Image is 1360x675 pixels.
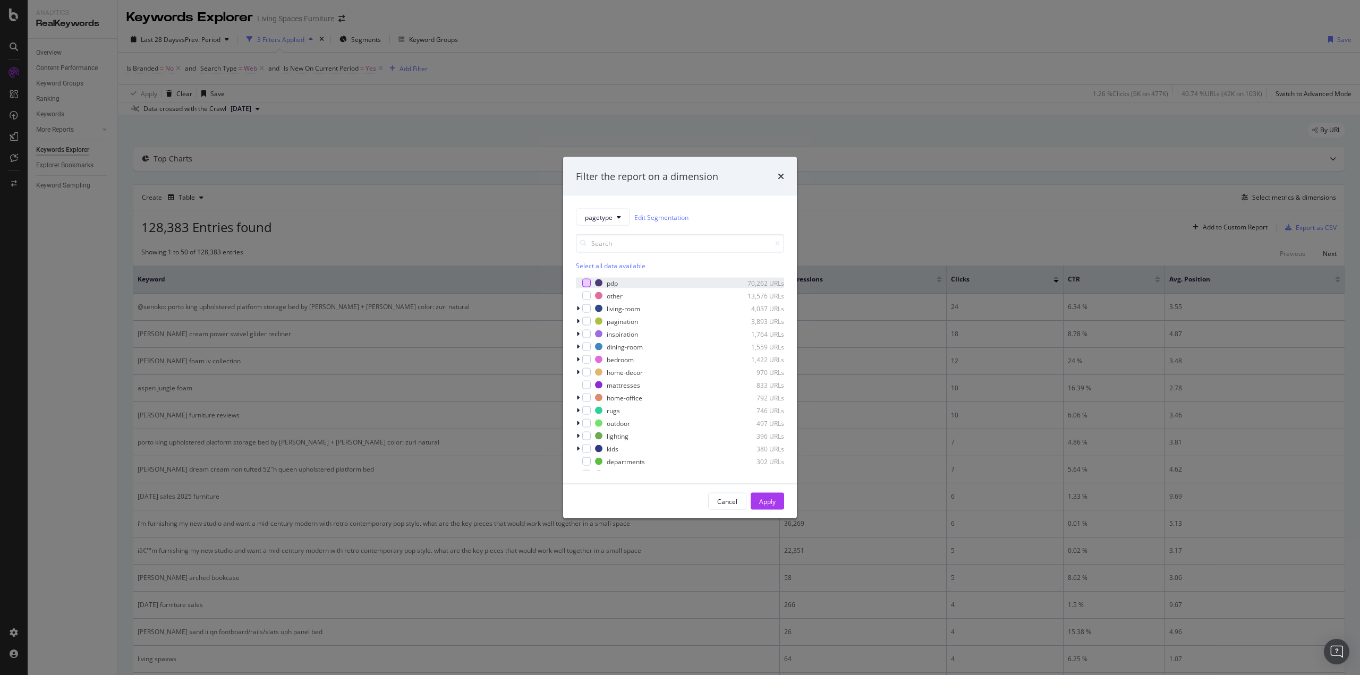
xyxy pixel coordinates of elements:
div: pagination [607,317,638,326]
div: 1,559 URLs [732,342,784,351]
div: Cancel [717,497,737,506]
div: 792 URLs [732,393,784,402]
div: modal [563,157,797,518]
div: 833 URLs [732,380,784,389]
div: departments [607,457,645,466]
div: 396 URLs [732,431,784,440]
div: kids [607,444,618,453]
input: Search [576,234,784,253]
div: 1,764 URLs [732,329,784,338]
button: Apply [751,493,784,510]
div: 970 URLs [732,368,784,377]
div: living-room [607,304,640,313]
div: 497 URLs [732,418,784,428]
div: Filter the report on a dimension [576,169,718,183]
div: 1,422 URLs [732,355,784,364]
div: 3,893 URLs [732,317,784,326]
div: 279 URLs [732,469,784,479]
div: other [607,291,623,300]
div: dining-room [607,342,643,351]
div: bedroom [607,355,634,364]
div: times [778,169,784,183]
div: Apply [759,497,776,506]
div: 302 URLs [732,457,784,466]
div: inspiration [607,329,638,338]
div: Open Intercom Messenger [1324,639,1349,664]
div: pdp [607,278,618,287]
div: outdoor [607,418,630,428]
div: 13,576 URLs [732,291,784,300]
span: pagetype [585,212,613,221]
div: 746 URLs [732,406,784,415]
div: rugs [607,406,620,415]
button: pagetype [576,209,630,226]
div: 70,262 URLs [732,278,784,287]
div: home-office [607,393,642,402]
a: Edit Segmentation [634,211,688,223]
button: Cancel [708,493,746,510]
div: home-decor [607,368,643,377]
div: lighting [607,431,628,440]
div: wall-art [607,469,629,479]
div: Select all data available [576,261,784,270]
div: mattresses [607,380,640,389]
div: 4,037 URLs [732,304,784,313]
div: 380 URLs [732,444,784,453]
